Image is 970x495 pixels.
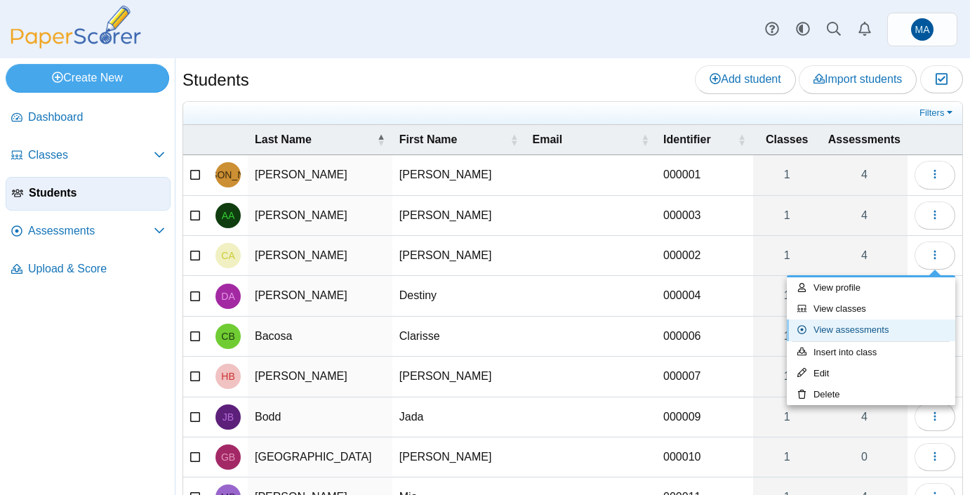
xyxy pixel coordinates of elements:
[6,101,171,135] a: Dashboard
[28,261,165,277] span: Upload & Score
[753,437,821,477] a: 1
[28,147,154,163] span: Classes
[787,277,955,298] a: View profile
[28,110,165,125] span: Dashboard
[248,397,392,437] td: Bodd
[915,25,930,34] span: Marymount Admissions
[916,106,959,120] a: Filters
[821,236,908,275] a: 4
[753,236,821,275] a: 1
[656,236,753,276] td: 000002
[6,253,171,286] a: Upload & Score
[6,39,146,51] a: PaperScorer
[6,139,171,173] a: Classes
[911,18,934,41] span: Marymount Admissions
[392,155,526,195] td: [PERSON_NAME]
[656,317,753,357] td: 000006
[849,14,880,45] a: Alerts
[221,452,235,462] span: Gabrielle Boston
[222,412,234,422] span: Jada Bodd
[255,132,374,147] span: Last Name
[656,196,753,236] td: 000003
[663,132,735,147] span: Identifier
[6,215,171,249] a: Assessments
[753,397,821,437] a: 1
[799,65,917,93] a: Import students
[813,73,902,85] span: Import students
[248,196,392,236] td: [PERSON_NAME]
[221,371,234,381] span: Hannah Beekman
[828,132,901,147] span: Assessments
[392,276,526,316] td: Destiny
[377,133,385,147] span: Last Name : Activate to invert sorting
[821,437,908,477] a: 0
[392,317,526,357] td: Clarisse
[392,236,526,276] td: [PERSON_NAME]
[710,73,780,85] span: Add student
[28,223,154,239] span: Assessments
[222,211,235,220] span: Adriana Allen
[656,397,753,437] td: 000009
[787,363,955,384] a: Edit
[248,357,392,397] td: [PERSON_NAME]
[656,276,753,316] td: 000004
[738,133,746,147] span: Identifier : Activate to sort
[695,65,795,93] a: Add student
[760,132,814,147] span: Classes
[533,132,639,147] span: Email
[29,185,164,201] span: Students
[221,291,234,301] span: Destiny Arizaga
[248,155,392,195] td: [PERSON_NAME]
[656,155,753,195] td: 000001
[392,437,526,477] td: [PERSON_NAME]
[753,155,821,194] a: 1
[787,319,955,341] a: View assessments
[753,317,821,356] a: 1
[248,236,392,276] td: [PERSON_NAME]
[753,276,821,315] a: 1
[656,437,753,477] td: 000010
[656,357,753,397] td: 000007
[6,177,171,211] a: Students
[821,397,908,437] a: 4
[887,13,957,46] a: Marymount Admissions
[510,133,519,147] span: First Name : Activate to sort
[187,170,268,180] span: Jocelyn Alejandrez
[787,384,955,405] a: Delete
[399,132,507,147] span: First Name
[821,155,908,194] a: 4
[753,357,821,396] a: 1
[248,317,392,357] td: Bacosa
[787,298,955,319] a: View classes
[182,68,249,92] h1: Students
[392,196,526,236] td: [PERSON_NAME]
[392,357,526,397] td: [PERSON_NAME]
[753,196,821,235] a: 1
[221,331,234,341] span: Clarisse Bacosa
[787,342,955,363] a: Insert into class
[821,196,908,235] a: 4
[248,276,392,316] td: [PERSON_NAME]
[6,64,169,92] a: Create New
[641,133,649,147] span: Email : Activate to sort
[221,251,234,260] span: Caroline Allen
[248,437,392,477] td: [GEOGRAPHIC_DATA]
[392,397,526,437] td: Jada
[6,6,146,48] img: PaperScorer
